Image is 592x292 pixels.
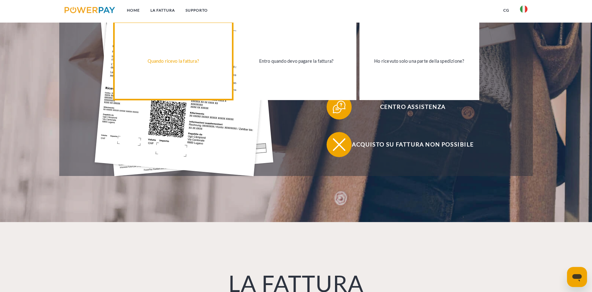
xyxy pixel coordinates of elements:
[327,132,490,157] button: Acquisto su fattura non possibile
[331,99,347,115] img: qb_help.svg
[145,5,180,16] a: LA FATTURA
[567,267,587,287] iframe: Pulsante per aprire la finestra di messaggistica
[122,5,145,16] a: Home
[240,57,352,65] div: Entro quando devo pagare la fattura?
[180,5,213,16] a: Supporto
[520,5,527,13] img: it
[327,94,490,119] button: Centro assistenza
[117,57,229,65] div: Quando ricevo la fattura?
[331,137,347,152] img: qb_close.svg
[498,5,515,16] a: CG
[336,132,490,157] span: Acquisto su fattura non possibile
[363,57,475,65] div: Ho ricevuto solo una parte della spedizione?
[336,94,490,119] span: Centro assistenza
[65,7,115,13] img: logo-powerpay.svg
